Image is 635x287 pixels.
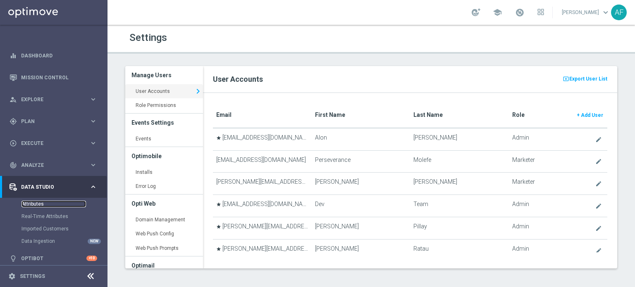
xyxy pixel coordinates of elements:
[9,52,98,59] div: equalizer Dashboard
[21,97,89,102] span: Explore
[10,52,17,59] i: equalizer
[213,239,311,261] td: [PERSON_NAME][EMAIL_ADDRESS][DOMAIN_NAME]
[131,66,197,84] h3: Manage Users
[8,273,16,280] i: settings
[410,173,508,195] td: [PERSON_NAME]
[10,96,17,103] i: person_search
[9,162,98,168] button: track_changes Analyze keyboard_arrow_right
[595,247,602,254] i: create
[10,118,17,125] i: gps_fixed
[125,165,203,180] a: Installs
[315,111,345,118] translate: First Name
[21,201,86,207] a: Attributes
[512,111,525,118] translate: Role
[512,157,535,164] span: Marketer
[10,247,97,269] div: Optibot
[312,217,410,239] td: [PERSON_NAME]
[581,112,603,118] span: Add User
[410,128,508,150] td: [PERSON_NAME]
[131,256,197,275] h3: Optimail
[89,95,97,103] i: keyboard_arrow_right
[563,75,569,83] i: present_to_all
[493,8,502,17] span: school
[312,195,410,217] td: Dev
[216,247,221,251] i: star
[129,32,365,44] h1: Settings
[410,150,508,173] td: Molefe
[9,255,98,262] button: lightbulb Optibot +10
[193,85,203,97] i: keyboard_arrow_right
[312,128,410,150] td: Alon
[611,5,627,20] div: AF
[86,256,97,261] div: +10
[89,117,97,125] i: keyboard_arrow_right
[595,136,602,143] i: create
[131,114,197,132] h3: Events Settings
[213,173,311,195] td: [PERSON_NAME][EMAIL_ADDRESS][DOMAIN_NAME]
[577,112,580,118] span: +
[9,96,98,103] button: person_search Explore keyboard_arrow_right
[512,178,535,185] span: Marketer
[595,180,602,187] i: create
[131,194,197,213] h3: Opti Web
[21,238,86,244] a: Data Ingestion
[410,195,508,217] td: Team
[10,45,97,66] div: Dashboard
[21,45,97,66] a: Dashboard
[21,163,89,168] span: Analyze
[413,111,443,118] translate: Last Name
[9,74,98,81] button: Mission Control
[21,141,89,146] span: Execute
[10,96,89,103] div: Explore
[595,203,602,209] i: create
[10,118,89,125] div: Plan
[21,223,107,235] div: Imported Customers
[10,140,89,147] div: Execute
[312,239,410,261] td: [PERSON_NAME]
[512,223,529,230] span: Admin
[21,235,107,247] div: Data Ingestion
[512,134,529,141] span: Admin
[10,183,89,191] div: Data Studio
[216,135,221,140] i: star
[595,225,602,232] i: create
[21,66,97,88] a: Mission Control
[9,118,98,125] button: gps_fixed Plan keyboard_arrow_right
[213,74,607,84] h2: User Accounts
[569,74,607,84] span: Export User List
[21,225,86,232] a: Imported Customers
[125,132,203,147] a: Events
[89,183,97,191] i: keyboard_arrow_right
[216,224,221,229] i: star
[125,98,203,113] a: Role Permissions
[125,213,203,228] a: Domain Management
[20,274,45,279] a: Settings
[213,128,311,150] td: [EMAIL_ADDRESS][DOMAIN_NAME]
[21,247,86,269] a: Optibot
[312,150,410,173] td: Perseverance
[213,195,311,217] td: [EMAIL_ADDRESS][DOMAIN_NAME]
[410,239,508,261] td: Ratau
[21,119,89,124] span: Plan
[9,140,98,147] button: play_circle_outline Execute keyboard_arrow_right
[125,241,203,256] a: Web Push Prompts
[410,217,508,239] td: Pillay
[9,184,98,190] button: Data Studio keyboard_arrow_right
[216,111,232,118] translate: Email
[10,255,17,262] i: lightbulb
[125,84,203,99] a: User Accounts
[512,201,529,208] span: Admin
[125,227,203,242] a: Web Push Config
[88,239,101,244] div: NEW
[21,185,89,190] span: Data Studio
[21,198,107,210] div: Attributes
[213,150,311,173] td: [EMAIL_ADDRESS][DOMAIN_NAME]
[561,6,611,19] a: [PERSON_NAME]keyboard_arrow_down
[131,147,197,165] h3: Optimobile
